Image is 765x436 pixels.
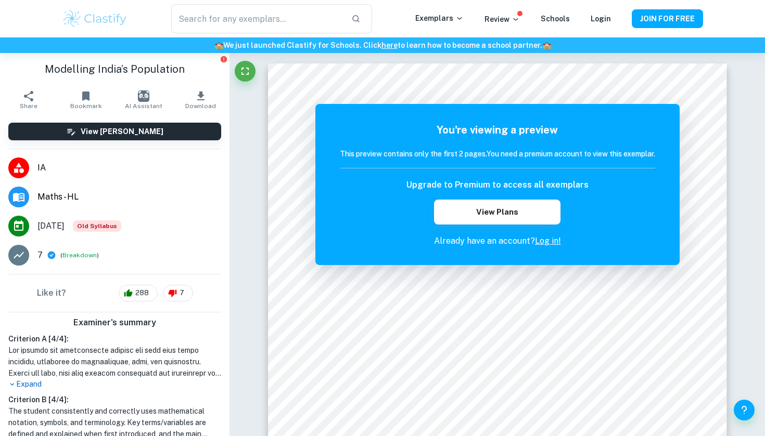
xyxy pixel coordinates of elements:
[235,61,256,82] button: Fullscreen
[130,288,155,298] span: 288
[340,148,655,160] h6: This preview contains only the first 2 pages. You need a premium account to view this exemplar.
[591,15,611,23] a: Login
[37,191,221,203] span: Maths - HL
[542,41,551,49] span: 🏫
[406,179,589,191] h6: Upgrade to Premium to access all exemplars
[734,400,755,420] button: Help and Feedback
[125,102,162,110] span: AI Assistant
[37,287,66,299] h6: Like it?
[632,9,703,28] button: JOIN FOR FREE
[37,249,43,261] p: 7
[81,126,163,137] h6: View [PERSON_NAME]
[8,394,221,405] h6: Criterion B [ 4 / 4 ]:
[115,85,172,114] button: AI Assistant
[37,220,65,232] span: [DATE]
[174,288,190,298] span: 7
[415,12,464,24] p: Exemplars
[8,345,221,379] h1: Lor ipsumdo sit ametconsecte adipisc eli sedd eius tempo incididu, utlaboree do magnaaliquae, adm...
[541,15,570,23] a: Schools
[73,220,121,232] div: Although this IA is written for the old math syllabus (last exam in November 2020), the current I...
[8,61,221,77] h1: Modelling India’s Population
[20,102,37,110] span: Share
[60,250,99,260] span: ( )
[8,333,221,345] h6: Criterion A [ 4 / 4 ]:
[62,250,97,260] button: Breakdown
[62,8,128,29] img: Clastify logo
[340,122,655,138] h5: You're viewing a preview
[119,285,158,301] div: 288
[220,55,227,63] button: Report issue
[163,285,193,301] div: 7
[8,379,221,390] p: Expand
[172,85,229,114] button: Download
[73,220,121,232] span: Old Syllabus
[214,41,223,49] span: 🏫
[8,123,221,140] button: View [PERSON_NAME]
[57,85,114,114] button: Bookmark
[381,41,398,49] a: here
[138,90,149,102] img: AI Assistant
[4,316,225,329] h6: Examiner's summary
[2,39,763,51] h6: We just launched Clastify for Schools. Click to learn how to become a school partner.
[340,235,655,247] p: Already have an account?
[171,4,343,33] input: Search for any exemplars...
[37,162,221,174] span: IA
[484,14,520,25] p: Review
[434,200,560,224] button: View Plans
[70,102,102,110] span: Bookmark
[535,236,561,246] a: Log in!
[185,102,216,110] span: Download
